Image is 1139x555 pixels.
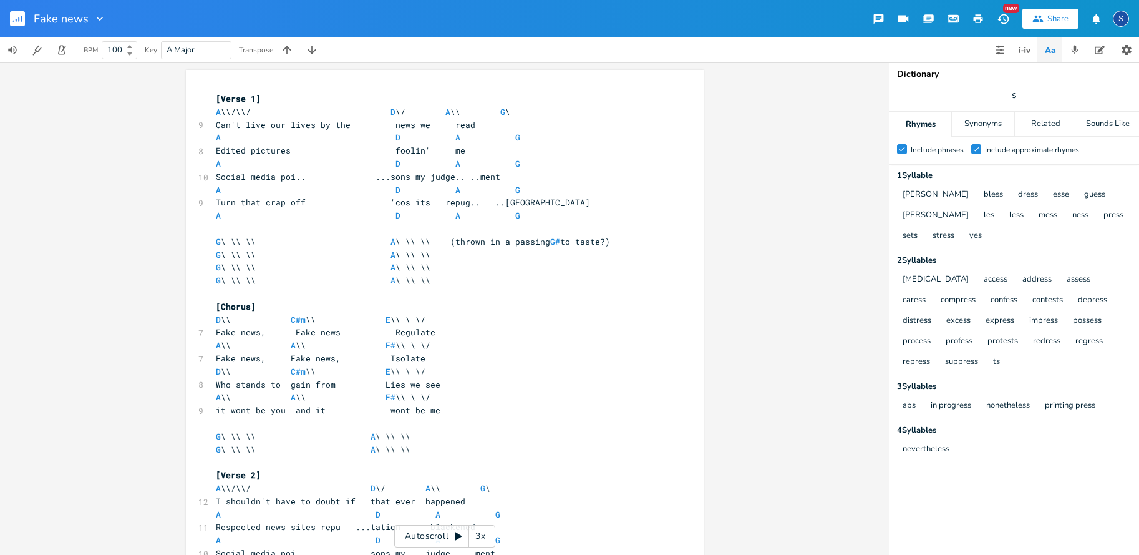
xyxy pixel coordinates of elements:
[931,401,971,411] button: in progress
[291,366,306,377] span: C#m
[946,336,972,347] button: profess
[897,172,1132,180] div: 1 Syllable
[991,7,1015,30] button: New
[903,190,969,200] button: [PERSON_NAME]
[216,340,221,351] span: A
[216,444,221,455] span: G
[933,231,954,242] button: stress
[445,106,450,117] span: A
[216,431,410,442] span: \ \\ \\ \ \\ \\
[216,106,221,117] span: A
[216,132,221,143] span: A
[515,132,520,143] span: G
[986,401,1030,411] button: nonetheless
[216,119,475,130] span: Can't live our lives by the news we read
[903,357,930,368] button: repress
[216,262,221,273] span: G
[1113,11,1129,27] div: Steve Ellis
[167,44,195,56] span: A Major
[145,46,157,54] div: Key
[911,146,964,154] div: Include phrases
[480,483,485,494] span: G
[216,534,221,546] span: A
[952,112,1014,137] div: Synonyms
[216,391,430,403] span: \\ \\ \\ \ \/
[455,158,460,169] span: A
[390,236,395,247] span: A
[1032,295,1063,306] button: contests
[216,379,440,390] span: Who stands to gain from Lies we see
[216,483,490,494] span: \\/\\/ \/ \\ \
[515,210,520,221] span: G
[216,314,221,325] span: D
[291,391,296,403] span: A
[216,521,475,533] span: Respected news sites repu ...tation blackened
[1047,13,1069,24] div: Share
[897,426,1132,435] div: 4 Syllable s
[216,391,221,403] span: A
[435,509,440,520] span: A
[1039,210,1057,221] button: mess
[216,405,440,416] span: it wont be you and it wont be me
[1015,112,1077,137] div: Related
[991,295,1017,306] button: confess
[455,132,460,143] span: A
[395,158,400,169] span: D
[1073,316,1102,327] button: possess
[395,132,400,143] span: D
[1078,295,1107,306] button: depress
[390,262,395,273] span: A
[371,431,376,442] span: A
[1018,190,1038,200] button: dress
[1103,210,1123,221] button: press
[385,366,390,377] span: E
[216,106,510,117] span: \\/\\/ \/ \\ \
[1072,210,1088,221] button: ness
[984,210,994,221] button: les
[390,275,395,286] span: A
[897,383,1132,391] div: 3 Syllable s
[376,534,380,546] span: D
[216,236,610,247] span: \ \\ \\ \ \\ \\ (thrown in a passing to taste?)
[550,236,560,247] span: G#
[84,47,98,54] div: BPM
[216,210,221,221] span: A
[1003,4,1019,13] div: New
[903,401,916,411] button: abs
[969,231,982,242] button: yes
[216,327,435,338] span: Fake news, Fake news Regulate
[495,509,500,520] span: G
[216,496,465,507] span: I shouldn't have to doubt if that ever happened
[500,106,505,117] span: G
[216,184,221,195] span: A
[216,93,261,104] span: [Verse 1]
[1022,275,1052,285] button: address
[903,444,949,455] button: nevertheless
[1009,210,1024,221] button: less
[291,314,306,325] span: C#m
[395,210,400,221] span: D
[515,184,520,195] span: G
[216,444,410,455] span: \ \\ \\ \ \\ \\
[903,336,931,347] button: process
[945,357,978,368] button: suppress
[216,275,430,286] span: \ \\ \\ \ \\ \\
[1022,9,1078,29] button: Share
[903,210,969,221] button: [PERSON_NAME]
[455,184,460,195] span: A
[216,301,256,312] span: [Chorus]
[216,197,590,208] span: Turn that crap off 'cos its repug.. ..[GEOGRAPHIC_DATA]
[216,249,221,260] span: G
[216,158,221,169] span: A
[903,275,969,285] button: [MEDICAL_DATA]
[216,340,430,351] span: \\ \\ \\ \ \/
[903,295,926,306] button: caress
[1067,275,1090,285] button: assess
[986,316,1014,327] button: express
[987,336,1018,347] button: protests
[216,483,221,494] span: A
[385,314,390,325] span: E
[455,210,460,221] span: A
[1053,190,1069,200] button: esse
[394,525,495,548] div: Autoscroll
